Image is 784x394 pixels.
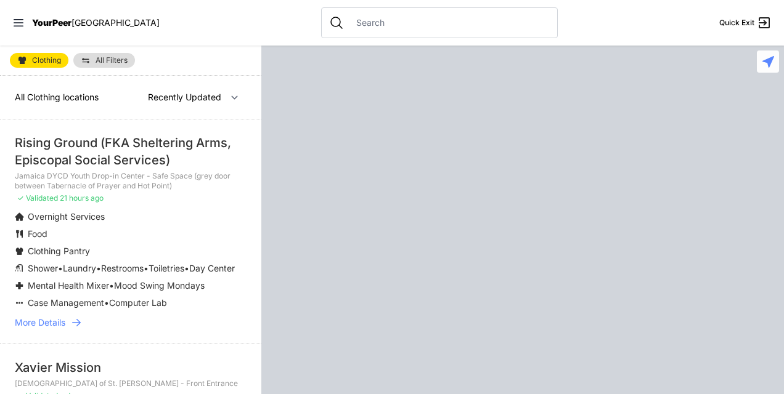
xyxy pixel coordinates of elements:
[28,211,105,222] span: Overnight Services
[109,297,167,308] span: Computer Lab
[15,171,247,191] p: Jamaica DYCD Youth Drop-in Center - Safe Space (grey door between Tabernacle of Prayer and Hot Po...
[96,57,128,64] span: All Filters
[60,193,104,203] span: 21 hours ago
[28,246,90,256] span: Clothing Pantry
[28,280,109,291] span: Mental Health Mixer
[719,15,772,30] a: Quick Exit
[15,359,247,376] div: Xavier Mission
[73,53,135,68] a: All Filters
[104,297,109,308] span: •
[71,17,160,28] span: [GEOGRAPHIC_DATA]
[15,92,99,102] span: All Clothing locations
[58,263,63,273] span: •
[15,379,247,388] p: [DEMOGRAPHIC_DATA] of St. [PERSON_NAME] - Front Entrance
[349,17,550,29] input: Search
[719,18,754,28] span: Quick Exit
[114,280,205,291] span: Mood Swing Mondays
[96,263,101,273] span: •
[149,263,184,273] span: Toiletries
[15,134,247,169] div: Rising Ground (FKA Sheltering Arms, Episcopal Social Services)
[15,316,65,329] span: More Details
[10,53,68,68] a: Clothing
[28,228,47,239] span: Food
[17,193,58,203] span: ✓ Validated
[32,57,61,64] span: Clothing
[28,297,104,308] span: Case Management
[32,17,71,28] span: YourPeer
[144,263,149,273] span: •
[109,280,114,291] span: •
[189,263,235,273] span: Day Center
[32,19,160,26] a: YourPeer[GEOGRAPHIC_DATA]
[28,263,58,273] span: Shower
[101,263,144,273] span: Restrooms
[15,316,247,329] a: More Details
[63,263,96,273] span: Laundry
[184,263,189,273] span: •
